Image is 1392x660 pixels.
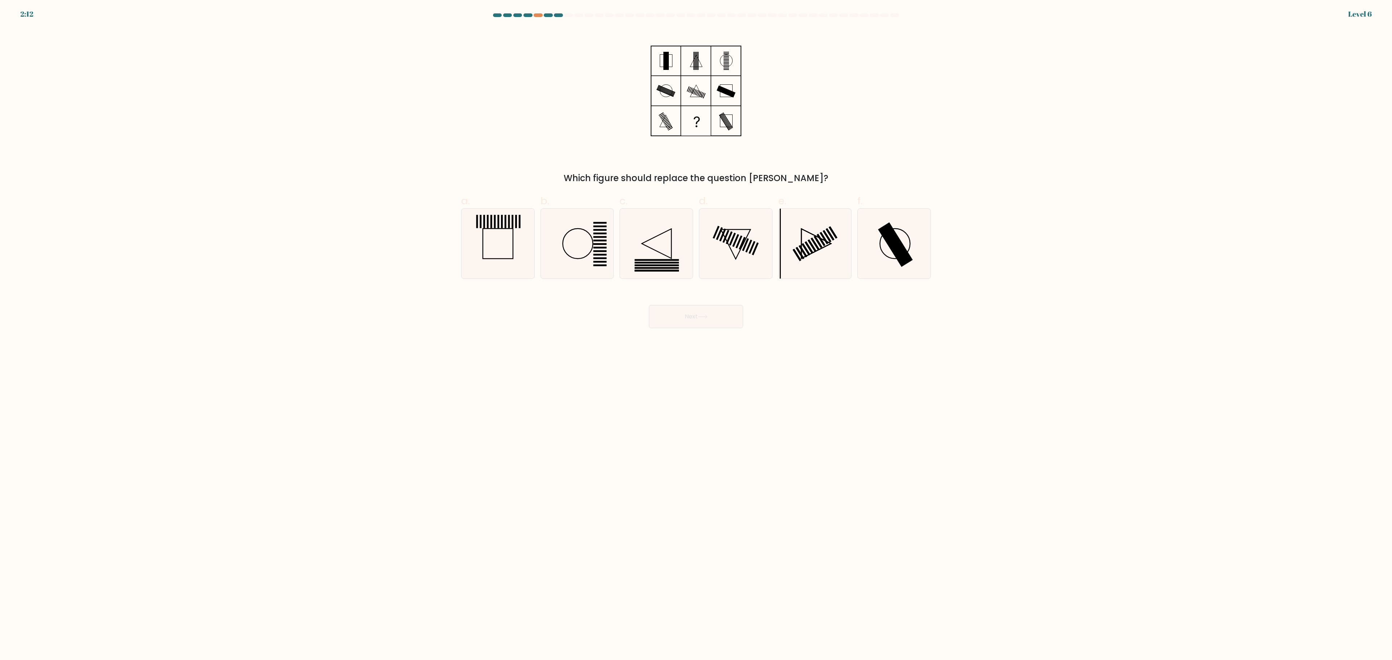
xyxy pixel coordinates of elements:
span: e. [778,194,786,208]
div: Level 6 [1348,9,1372,20]
button: Next [649,305,743,328]
div: 2:12 [20,9,33,20]
span: a. [461,194,470,208]
div: Which figure should replace the question [PERSON_NAME]? [465,172,927,185]
span: f. [857,194,862,208]
span: d. [699,194,708,208]
span: b. [540,194,549,208]
span: c. [620,194,627,208]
